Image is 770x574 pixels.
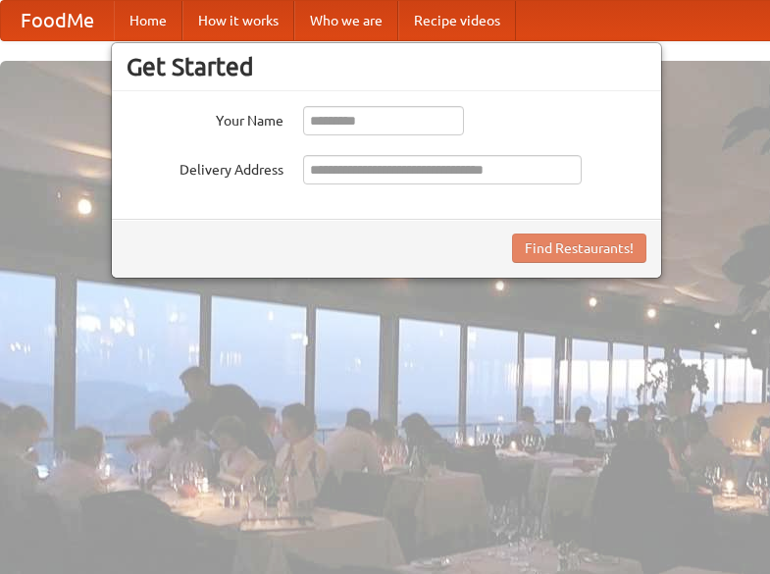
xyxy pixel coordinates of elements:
[127,106,283,130] label: Your Name
[294,1,398,40] a: Who we are
[127,155,283,180] label: Delivery Address
[182,1,294,40] a: How it works
[114,1,182,40] a: Home
[1,1,114,40] a: FoodMe
[512,234,646,263] button: Find Restaurants!
[398,1,516,40] a: Recipe videos
[127,52,646,81] h3: Get Started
